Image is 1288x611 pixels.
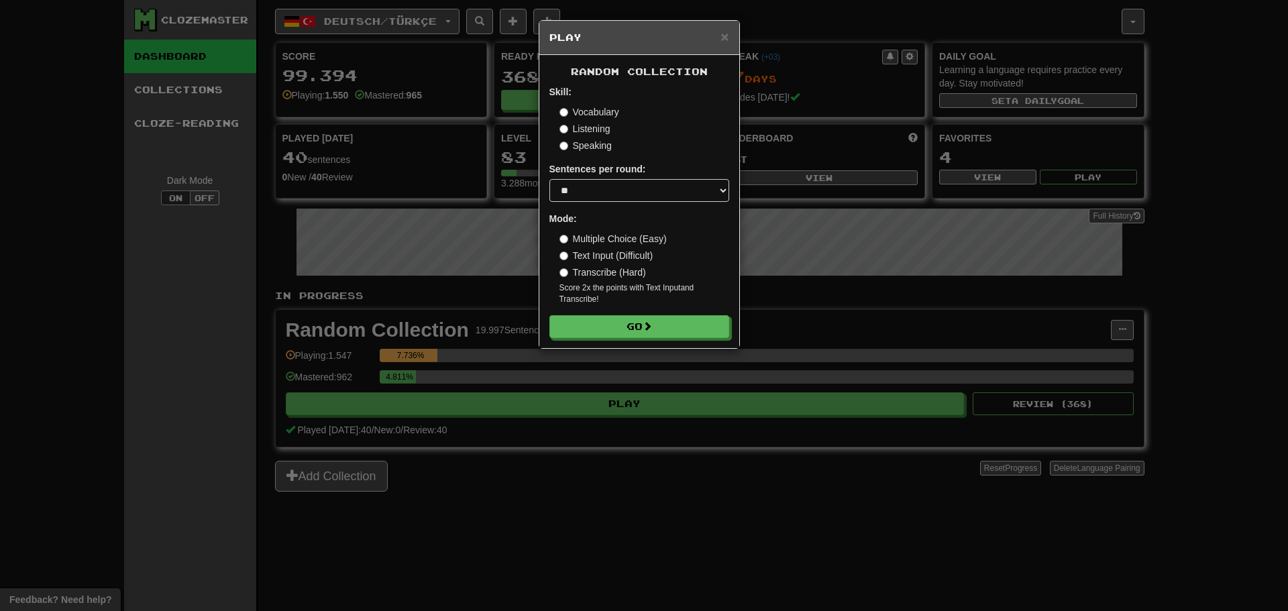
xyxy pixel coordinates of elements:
input: Speaking [559,142,568,150]
label: Listening [559,122,610,135]
input: Transcribe (Hard) [559,268,568,277]
label: Text Input (Difficult) [559,249,653,262]
input: Listening [559,125,568,133]
span: Random Collection [571,66,708,77]
button: Go [549,315,729,338]
span: × [720,29,729,44]
small: Score 2x the points with Text Input and Transcribe ! [559,282,729,305]
label: Multiple Choice (Easy) [559,232,667,245]
label: Transcribe (Hard) [559,266,646,279]
button: Close [720,30,729,44]
input: Vocabulary [559,108,568,117]
input: Text Input (Difficult) [559,252,568,260]
input: Multiple Choice (Easy) [559,235,568,243]
label: Vocabulary [559,105,619,119]
strong: Mode: [549,213,577,224]
label: Speaking [559,139,612,152]
strong: Skill: [549,87,572,97]
label: Sentences per round: [549,162,646,176]
h5: Play [549,31,729,44]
